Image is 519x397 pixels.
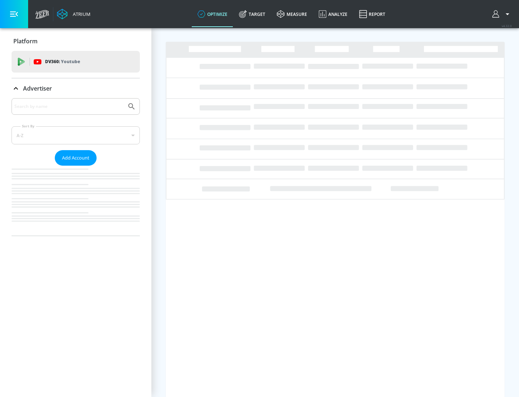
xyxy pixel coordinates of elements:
a: Report [353,1,391,27]
div: Atrium [70,11,90,17]
nav: list of Advertiser [12,166,140,236]
a: measure [271,1,313,27]
div: Platform [12,31,140,51]
input: Search by name [14,102,124,111]
p: Platform [13,37,37,45]
div: Advertiser [12,78,140,99]
p: DV360: [45,58,80,66]
p: Youtube [61,58,80,65]
div: DV360: Youtube [12,51,140,73]
a: Atrium [57,9,90,19]
label: Sort By [21,124,36,128]
a: Analyze [313,1,353,27]
a: optimize [192,1,233,27]
div: A-Z [12,126,140,144]
div: Advertiser [12,98,140,236]
span: Add Account [62,154,89,162]
a: Target [233,1,271,27]
button: Add Account [55,150,97,166]
p: Advertiser [23,84,52,92]
span: v 4.32.0 [502,24,512,28]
